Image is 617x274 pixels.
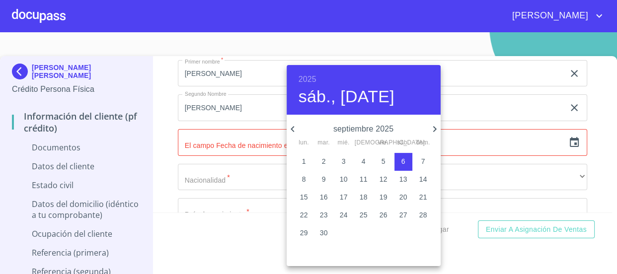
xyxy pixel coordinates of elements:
[394,189,412,206] button: 20
[342,156,346,166] p: 3
[375,153,392,171] button: 5
[419,192,427,202] p: 21
[399,210,407,220] p: 27
[394,171,412,189] button: 13
[315,171,333,189] button: 9
[380,210,387,220] p: 26
[340,174,348,184] p: 10
[414,171,432,189] button: 14
[320,210,328,220] p: 23
[355,153,373,171] button: 4
[300,192,308,202] p: 15
[299,86,394,107] button: sáb., [DATE]
[295,153,313,171] button: 1
[302,174,306,184] p: 8
[295,206,313,224] button: 22
[295,138,313,148] span: lun.
[340,210,348,220] p: 24
[414,153,432,171] button: 7
[382,156,386,166] p: 5
[380,192,387,202] p: 19
[335,153,353,171] button: 3
[399,174,407,184] p: 13
[355,189,373,206] button: 18
[335,138,353,148] span: mié.
[300,228,308,238] p: 29
[414,138,432,148] span: dom.
[322,156,326,166] p: 2
[299,72,316,86] button: 2025
[401,156,405,166] p: 6
[394,153,412,171] button: 6
[355,171,373,189] button: 11
[380,174,387,184] p: 12
[320,228,328,238] p: 30
[394,206,412,224] button: 27
[419,174,427,184] p: 14
[315,153,333,171] button: 2
[414,206,432,224] button: 28
[375,206,392,224] button: 26
[295,171,313,189] button: 8
[322,174,326,184] p: 9
[360,210,368,220] p: 25
[335,189,353,206] button: 17
[375,171,392,189] button: 12
[375,189,392,206] button: 19
[302,156,306,166] p: 1
[315,206,333,224] button: 23
[340,192,348,202] p: 17
[299,123,429,135] p: septiembre 2025
[315,138,333,148] span: mar.
[315,224,333,242] button: 30
[394,138,412,148] span: sáb.
[355,138,373,148] span: [DEMOGRAPHIC_DATA].
[419,210,427,220] p: 28
[335,171,353,189] button: 10
[360,174,368,184] p: 11
[295,189,313,206] button: 15
[421,156,425,166] p: 7
[414,189,432,206] button: 21
[399,192,407,202] p: 20
[360,192,368,202] p: 18
[375,138,392,148] span: vie.
[295,224,313,242] button: 29
[320,192,328,202] p: 16
[335,206,353,224] button: 24
[315,189,333,206] button: 16
[300,210,308,220] p: 22
[362,156,366,166] p: 4
[355,206,373,224] button: 25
